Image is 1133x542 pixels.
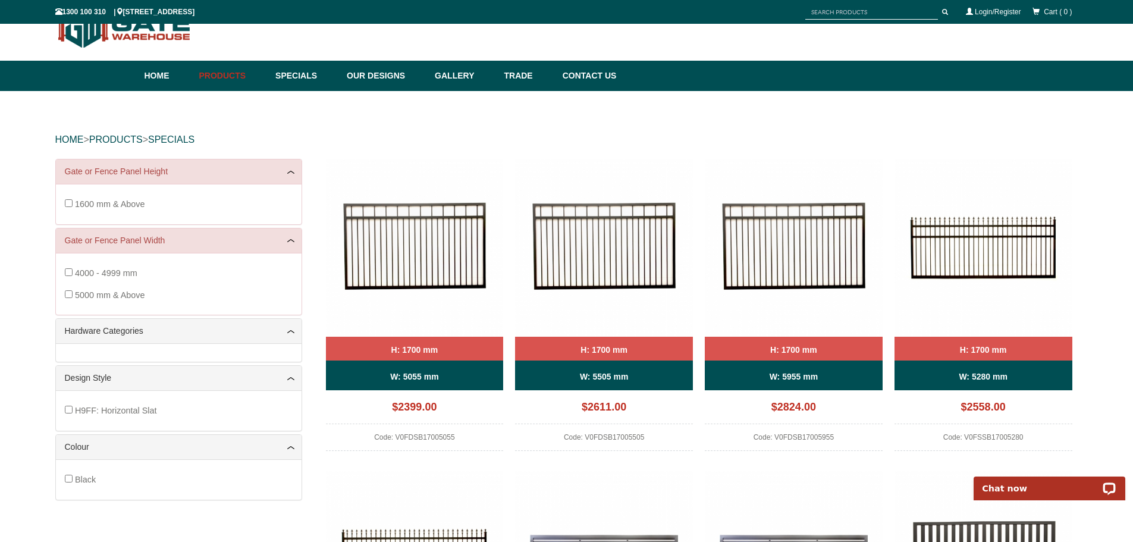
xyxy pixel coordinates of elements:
span: 1600 mm & Above [75,199,145,209]
span: 4000 - 4999 mm [75,268,137,278]
a: Products [193,61,270,91]
a: PRODUCTS [89,134,143,145]
div: Code: V0FDSB17005055 [326,430,504,451]
a: V0FDSB - Flat Top (Double Top Rail) - Single Aluminium Driveway Gate - Single Sliding Gate - Matt... [515,159,693,451]
div: Code: V0FSSB17005280 [895,430,1072,451]
b: H: 1700 mm [580,345,627,355]
a: V0FSSB - Spear Top (Fleur-de-lis) - Single Aluminium Driveway Gate - Single Sliding Gate - Matte ... [895,159,1072,451]
img: V0FDSB - Flat Top (Double Top Rail) - Single Aluminium Driveway Gate - Single Sliding Gate - Matt... [705,159,883,337]
a: Our Designs [341,61,429,91]
span: H9FF: Horizontal Slat [75,406,157,415]
a: Login/Register [975,8,1021,16]
span: Cart ( 0 ) [1044,8,1072,16]
a: Contact Us [557,61,617,91]
input: SEARCH PRODUCTS [805,5,938,20]
b: W: 5280 mm [959,372,1007,381]
div: Code: V0FDSB17005505 [515,430,693,451]
div: > > [55,121,1078,159]
b: W: 5955 mm [770,372,818,381]
div: $2824.00 [705,396,883,424]
span: 1300 100 310 | [STREET_ADDRESS] [55,8,195,16]
a: Gate or Fence Panel Width [65,234,293,247]
a: V0FDSB - Flat Top (Double Top Rail) - Single Aluminium Driveway Gate - Single Sliding Gate - Matt... [705,159,883,451]
a: HOME [55,134,84,145]
a: Gate or Fence Panel Height [65,165,293,178]
div: Code: V0FDSB17005955 [705,430,883,451]
b: W: 5505 mm [580,372,628,381]
a: Design Style [65,372,293,384]
img: V0FSSB - Spear Top (Fleur-de-lis) - Single Aluminium Driveway Gate - Single Sliding Gate - Matte ... [895,159,1072,337]
div: $2399.00 [326,396,504,424]
a: V0FDSB - Flat Top (Double Top Rail) - Single Aluminium Driveway Gate - Single Sliding Gate - Matt... [326,159,504,451]
img: V0FDSB - Flat Top (Double Top Rail) - Single Aluminium Driveway Gate - Single Sliding Gate - Matt... [515,159,693,337]
b: W: 5055 mm [390,372,438,381]
img: V0FDSB - Flat Top (Double Top Rail) - Single Aluminium Driveway Gate - Single Sliding Gate - Matt... [326,159,504,337]
a: SPECIALS [148,134,194,145]
a: Gallery [429,61,498,91]
span: 5000 mm & Above [75,290,145,300]
b: H: 1700 mm [770,345,817,355]
b: H: 1700 mm [391,345,438,355]
div: $2558.00 [895,396,1072,424]
a: Trade [498,61,556,91]
a: Home [145,61,193,91]
iframe: LiveChat chat widget [966,463,1133,500]
a: Specials [269,61,341,91]
span: Black [75,475,96,484]
b: H: 1700 mm [960,345,1007,355]
div: $2611.00 [515,396,693,424]
a: Colour [65,441,293,453]
a: Hardware Categories [65,325,293,337]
